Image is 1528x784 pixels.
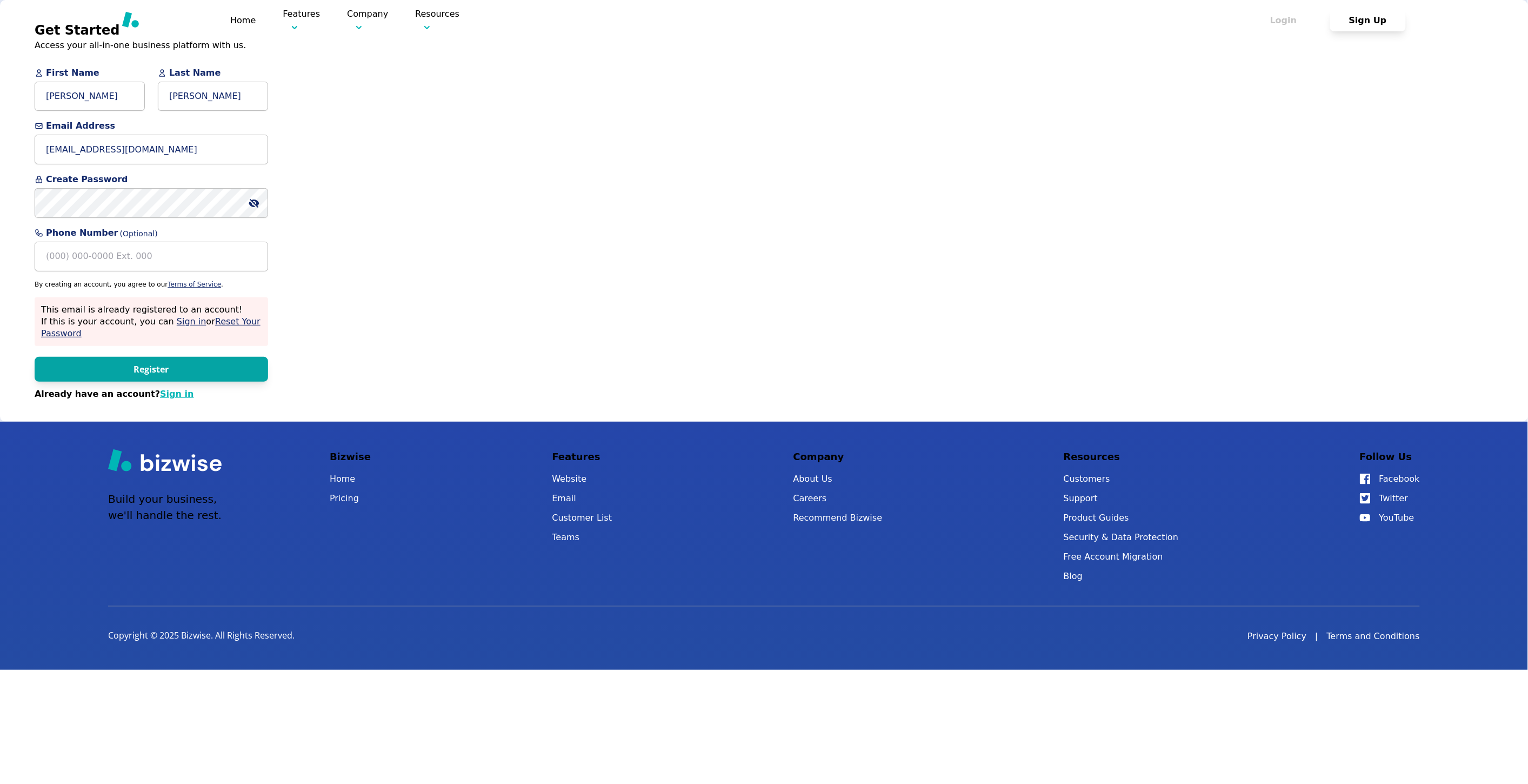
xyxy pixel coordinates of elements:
[415,8,459,33] p: Resources
[1246,10,1322,31] button: Login
[158,67,268,79] span: Last Name
[330,491,371,506] a: Pricing
[1327,630,1420,643] a: Terms and Conditions
[793,449,883,465] p: Company
[35,227,268,240] span: Phone Number
[1246,15,1330,25] a: Login
[793,491,883,506] a: Careers
[1360,471,1420,487] a: Facebook
[1064,449,1179,465] p: Resources
[1360,493,1371,504] img: Twitter Icon
[35,82,145,111] input: First Name
[552,530,612,545] a: Teams
[1064,491,1179,506] button: Support
[108,630,295,642] p: Copyright © 2025 Bizwise. All Rights Reserved.
[552,491,612,506] a: Email
[1316,630,1318,643] div: |
[1360,510,1420,526] a: YouTube
[168,281,221,288] a: Terms of Service
[160,389,193,399] a: Sign in
[35,119,268,132] span: Email Address
[108,449,222,471] img: Bizwise Logo
[486,14,518,27] a: Pricing
[1360,491,1420,506] a: Twitter
[120,228,158,240] span: (Optional)
[330,471,371,487] a: Home
[35,388,268,400] div: Already have an account?Sign in
[35,388,268,400] p: Already have an account?
[35,173,268,186] span: Create Password
[1360,474,1371,484] img: Facebook Icon
[283,8,320,33] p: Features
[35,67,145,79] span: First Name
[35,135,268,164] input: you@example.com
[1064,549,1179,564] a: Free Account Migration
[1064,510,1179,526] a: Product Guides
[1064,471,1179,487] a: Customers
[552,471,612,487] a: Website
[108,491,222,523] p: Build your business, we'll handle the rest.
[1064,530,1179,545] a: Security & Data Protection
[177,316,206,327] a: Sign in
[35,39,268,51] p: Access your all-in-one business platform with us.
[330,449,371,465] p: Bizwise
[158,82,268,111] input: Last Name
[35,357,268,382] button: Register
[1247,630,1306,643] a: Privacy Policy
[35,280,268,289] p: By creating an account, you agree to our .
[35,242,268,271] input: (000) 000-0000 Ext. 000
[1330,10,1406,31] button: Sign Up
[230,15,256,25] a: Home
[793,510,883,526] a: Recommend Bizwise
[122,11,203,28] img: Bizwise Logo
[552,449,612,465] p: Features
[552,510,612,526] a: Customer List
[793,471,883,487] a: About Us
[347,8,388,33] p: Company
[41,304,262,340] p: This email is already registered to an account! If this is your account, you can or
[41,316,261,338] a: Reset Your Password
[1360,514,1371,522] img: YouTube Icon
[1360,449,1420,465] p: Follow Us
[1064,569,1179,584] a: Blog
[1330,15,1406,25] a: Sign Up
